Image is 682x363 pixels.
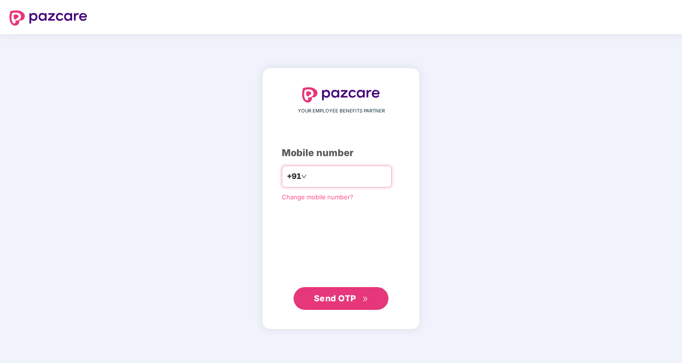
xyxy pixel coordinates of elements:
[298,107,385,115] span: YOUR EMPLOYEE BENEFITS PARTNER
[287,170,301,182] span: +91
[362,296,369,302] span: double-right
[9,10,87,26] img: logo
[282,193,353,201] a: Change mobile number?
[302,87,380,102] img: logo
[294,287,388,310] button: Send OTPdouble-right
[282,146,400,160] div: Mobile number
[301,174,307,179] span: down
[314,293,356,303] span: Send OTP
